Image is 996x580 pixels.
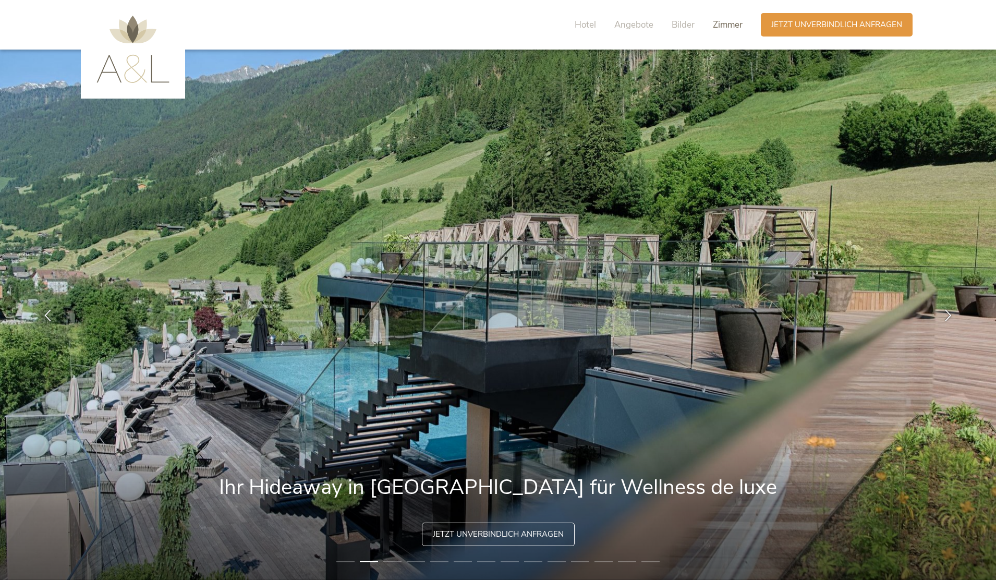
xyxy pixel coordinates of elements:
span: Hotel [575,19,596,31]
span: Zimmer [713,19,743,31]
span: Bilder [672,19,695,31]
span: Angebote [614,19,653,31]
span: Jetzt unverbindlich anfragen [433,529,564,540]
img: AMONTI & LUNARIS Wellnessresort [96,16,169,83]
span: Jetzt unverbindlich anfragen [771,19,902,30]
